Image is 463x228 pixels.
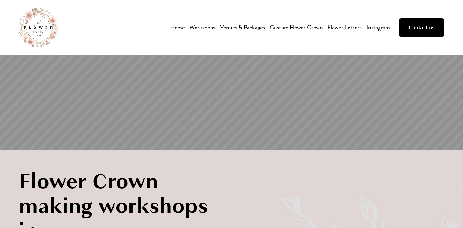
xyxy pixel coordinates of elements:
a: Home [170,22,185,33]
a: Custom Flower Crown [270,22,323,33]
a: folder dropdown [189,22,215,33]
a: Contact us [399,18,444,37]
span: Workshops [189,23,215,32]
a: Instagram [366,22,390,33]
a: Venues & Packages [220,22,265,33]
img: The Flower Social [19,8,58,47]
a: Flower Letters [327,22,362,33]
